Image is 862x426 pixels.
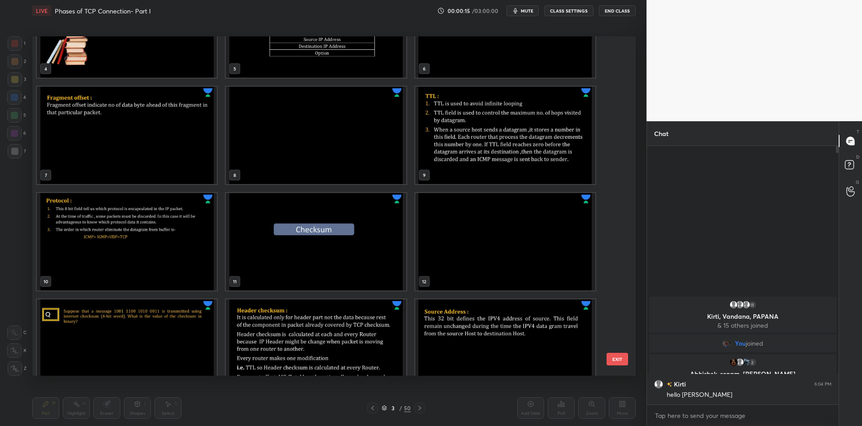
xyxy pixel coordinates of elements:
div: 2 [748,358,757,367]
img: default.png [729,300,738,309]
button: EXIT [607,353,628,365]
button: End Class [599,5,636,16]
button: CLASS SETTINGS [544,5,594,16]
h6: Kirti [672,379,686,389]
div: 1 [8,36,26,51]
img: 1759926820NPE4HI.pdf [226,87,406,184]
p: & 15 others joined [655,322,831,329]
img: 1759926820NPE4HI.pdf [226,193,406,290]
div: 3 [389,405,398,411]
p: T [857,128,859,135]
h4: Phases of TCP Connection- Part I [55,7,151,15]
div: / [400,405,402,411]
div: 5 [7,108,26,123]
div: 4 [7,90,26,105]
div: LIVE [32,5,51,16]
img: 0cf1bf49248344338ee83de1f04af710.9781463_3 [722,339,731,348]
img: no-rating-badge.077c3623.svg [667,382,672,387]
img: 1759926820NPE4HI.pdf [37,193,217,290]
div: 6 [7,126,26,141]
div: hello [PERSON_NAME] [667,391,831,400]
div: grid [32,36,620,376]
p: Kirti, Vandana, PAPANA [655,313,831,320]
p: Chat [647,122,676,145]
p: D [856,154,859,160]
div: grid [647,295,839,405]
img: 1759926820NPE4HI.pdf [415,193,595,290]
div: C [7,325,26,340]
span: You [735,340,746,347]
div: 15 [748,300,757,309]
img: 1759926820NPE4HI.pdf [415,299,595,397]
p: G [856,179,859,185]
div: 7 [8,144,26,158]
img: default.png [735,300,744,309]
p: Abhishek, sonam, [PERSON_NAME] [655,370,831,378]
img: 1759926820NPE4HI.pdf [37,87,217,184]
img: default.png [735,358,744,367]
div: 3 [8,72,26,87]
span: mute [521,8,533,14]
div: 6:04 PM [814,382,831,387]
div: X [7,343,26,358]
img: 3 [729,358,738,367]
img: 1759926820NPE4HI.pdf [226,299,406,397]
img: default.png [742,300,751,309]
img: 1759926820NPE4HI.pdf [415,87,595,184]
div: Z [8,361,26,376]
img: default.png [654,380,663,389]
img: 1759926820NPE4HI.pdf [37,299,217,397]
span: joined [746,340,763,347]
div: 2 [8,54,26,69]
div: 50 [404,404,411,412]
img: 60a143aec77849dcaffbab77c150213e.jpg [742,358,751,367]
button: mute [506,5,539,16]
